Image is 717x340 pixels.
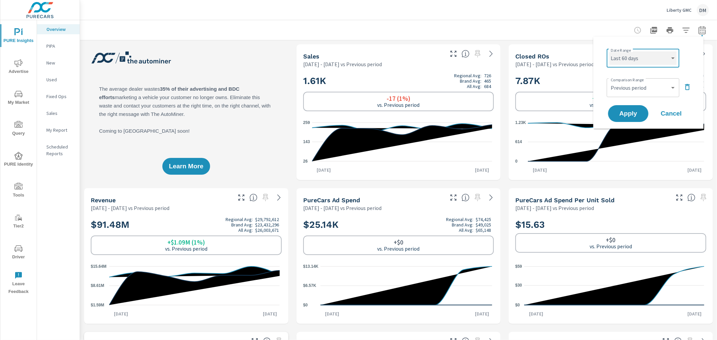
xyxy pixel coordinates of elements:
text: $1.59M [91,303,104,307]
p: [DATE] - [DATE] vs Previous period [303,60,382,68]
span: Tools [2,183,35,199]
p: Used [46,76,74,83]
button: Select Date Range [695,24,709,37]
button: Learn More [162,158,210,175]
h2: 7.87K [515,73,706,89]
p: Scheduled Reports [46,143,74,157]
span: Query [2,121,35,137]
h5: Revenue [91,197,116,204]
p: [DATE] [470,167,494,173]
span: Select a preset date range to save this widget [260,192,271,203]
span: PURE Identity [2,152,35,168]
p: 465 [484,78,491,84]
text: $59 [515,264,522,269]
span: Apply [615,111,642,117]
p: Overview [46,26,74,33]
span: My Market [2,90,35,107]
span: Leave Feedback [2,271,35,296]
span: Total sales revenue over the selected date range. [Source: This data is sourced from the dealer’s... [249,194,257,202]
h6: +$1.09M (1%) [167,239,205,246]
p: [DATE] - [DATE] vs Previous period [303,204,382,212]
h2: 1.61K [303,73,494,89]
text: $30 [515,283,522,288]
span: Advertise [2,59,35,76]
p: 726 [484,73,491,78]
p: [DATE] [312,167,335,173]
p: [DATE] [258,310,282,317]
p: $74,425 [476,217,491,222]
h5: Closed ROs [515,53,549,60]
span: Number of vehicles sold by the dealership over the selected date range. [Source: This data is sou... [462,50,470,58]
p: Regional Avg: [446,217,473,222]
div: My Report [37,125,80,135]
button: Apply [608,105,648,122]
h2: $91.48M [91,217,282,233]
p: [DATE] [528,167,552,173]
button: Make Fullscreen [674,192,685,203]
p: Brand Avg: [452,222,473,227]
p: Regional Avg: [454,73,481,78]
p: PIPA [46,43,74,49]
h6: +$0 [394,239,403,246]
h5: PureCars Ad Spend [303,197,360,204]
text: 614 [515,139,522,144]
span: Select a preset date range to save this widget [472,48,483,59]
button: "Export Report to PDF" [647,24,661,37]
h5: Sales [303,53,319,60]
p: [DATE] - [DATE] vs Previous period [515,204,594,212]
span: Select a preset date range to save this widget [698,192,709,203]
p: All Avg: [238,227,253,233]
span: Learn More [169,163,203,169]
button: Make Fullscreen [448,192,459,203]
text: $13.14K [303,264,319,269]
div: Overview [37,24,80,34]
span: Select a preset date range to save this widget [472,192,483,203]
p: [DATE] [683,310,706,317]
text: 1.23K [515,120,526,125]
p: Sales [46,110,74,117]
h5: PureCars Ad Spend Per Unit Sold [515,197,614,204]
h6: -17 (1%) [387,95,410,102]
button: Make Fullscreen [448,48,459,59]
text: $8.61M [91,284,104,288]
span: Total cost of media for all PureCars channels for the selected dealership group over the selected... [462,194,470,202]
span: Average cost of advertising per each vehicle sold at the dealer over the selected date range. The... [687,194,695,202]
p: vs. Previous period [377,102,420,108]
text: $0 [303,303,308,307]
p: $65,148 [476,227,491,233]
p: $49,025 [476,222,491,227]
p: $23,432,296 [255,222,279,227]
p: vs. Previous period [165,246,207,252]
a: See more details in report [698,48,709,59]
span: PURE Insights [2,28,35,45]
p: Fixed Ops [46,93,74,100]
p: [DATE] - [DATE] vs Previous period [91,204,169,212]
p: [DATE] [109,310,133,317]
p: Brand Avg: [231,222,253,227]
text: 259 [303,120,310,125]
a: See more details in report [274,192,284,203]
p: All Avg: [467,84,481,89]
p: $29,792,612 [255,217,279,222]
p: [DATE] [683,167,706,173]
p: vs. Previous period [377,246,420,252]
div: Sales [37,108,80,118]
span: Cancel [658,111,685,117]
text: 143 [303,139,310,144]
text: 26 [303,159,308,164]
h6: +2.01K (34%) [592,95,629,102]
p: [DATE] [320,310,344,317]
button: Make Fullscreen [236,192,247,203]
p: vs. Previous period [590,243,632,249]
p: 684 [484,84,491,89]
text: $6.57K [303,284,316,288]
span: Tier2 [2,214,35,230]
div: nav menu [0,20,37,298]
p: Brand Avg: [460,78,481,84]
div: PIPA [37,41,80,51]
p: All Avg: [459,227,473,233]
h6: +$0 [606,237,616,243]
p: vs. Previous period [590,102,632,108]
div: DM [697,4,709,16]
a: See more details in report [486,192,496,203]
